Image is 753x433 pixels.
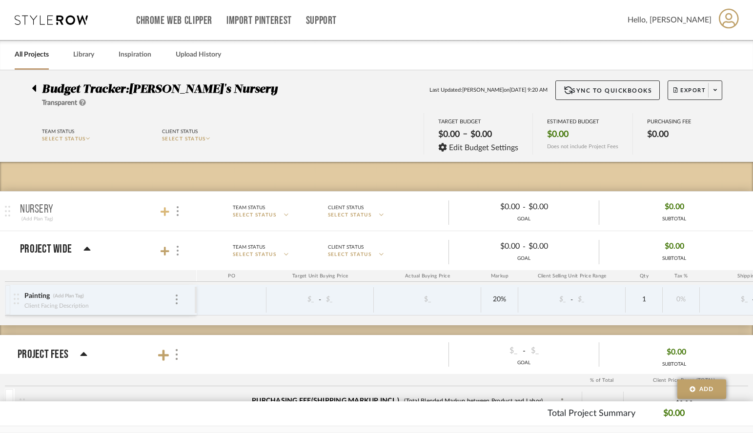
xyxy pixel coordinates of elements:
[623,374,746,386] div: Client Price Range (TOTAL)
[5,206,10,216] img: grip.svg
[177,206,179,216] img: 3dots-v.svg
[233,203,265,212] div: Team Status
[323,293,371,307] div: $_
[629,293,659,307] div: 1
[662,361,686,368] div: SUBTOTAL
[663,407,685,420] p: $0.00
[457,199,523,215] div: $0.00
[136,17,212,25] a: Chrome Web Clipper
[162,137,206,141] span: SELECT STATUS
[581,374,623,386] div: % of Total
[24,301,89,311] div: Client Facing Description
[328,243,364,252] div: Client Status
[666,293,696,307] div: 0%
[647,129,669,140] span: $0.00
[328,251,372,258] span: SELECT STATUS
[233,212,277,219] span: SELECT STATUS
[582,392,624,416] div: --
[667,345,686,360] span: $0.00
[462,86,504,95] span: [PERSON_NAME]
[449,359,599,367] div: GOAL
[429,86,462,95] span: Last Updated:
[624,392,744,416] div: $0.00
[662,216,686,223] div: SUBTOTAL
[699,385,714,394] span: Add
[176,48,221,61] a: Upload History
[42,83,129,95] span: Budget Tracker:
[20,204,54,216] p: Nursery
[266,270,374,282] div: Target Unit Buying Price
[626,270,663,282] div: Qty
[569,295,575,305] span: -
[404,396,543,406] span: (Total Blended Markup between Product and Labor)
[677,379,726,399] button: Add
[523,201,526,213] span: -
[663,270,700,282] div: Tax %
[233,251,277,258] span: SELECT STATUS
[560,398,565,409] img: more.svg
[197,270,266,282] div: PO
[547,129,569,140] span: $0.00
[20,398,25,409] img: vertical-grip.svg
[14,294,19,304] img: vertical-grip.svg
[526,199,591,215] div: $0.00
[665,239,684,254] span: $0.00
[435,126,463,143] div: $0.00
[555,80,660,100] button: Sync to QuickBooks
[42,99,77,106] span: Transparent
[449,216,599,223] div: GOAL
[42,127,74,136] div: Team Status
[504,86,509,95] span: on
[673,87,706,101] span: Export
[457,239,523,254] div: $0.00
[703,293,751,307] div: $_
[449,343,599,358] div: -
[401,293,454,307] div: $_
[455,343,520,358] div: $_
[449,255,599,262] div: GOAL
[42,137,86,141] span: SELECT STATUS
[438,118,519,125] div: TARGET BUDGET
[24,292,50,301] div: Painting
[665,199,684,215] span: $0.00
[374,270,481,282] div: Actual Buying Price
[20,215,55,223] div: (Add Plan Tag)
[481,270,518,282] div: Markup
[628,14,712,26] span: Hello, [PERSON_NAME]
[575,293,623,307] div: $_
[521,293,569,307] div: $_
[5,270,753,325] div: Project WideTeam StatusSELECT STATUSClient StatusSELECT STATUS$0.00-$0.00GOAL$0.00SUBTOTAL
[269,293,317,307] div: $_
[328,203,364,212] div: Client Status
[162,127,198,136] div: Client Status
[252,396,543,406] div: Purchasing Fee (Shipping markup incl.)
[20,243,72,255] p: Project Wide
[484,293,515,307] div: 20%
[662,255,686,262] div: SUBTOTAL
[526,239,591,254] div: $0.00
[547,118,618,125] div: ESTIMATED BUDGET
[129,83,278,95] span: [PERSON_NAME]'s Nursery
[548,407,635,420] p: Total Project Summary
[174,349,179,360] img: more.svg
[177,246,179,256] img: 3dots-v.svg
[306,17,337,25] a: Support
[668,80,722,100] button: Export
[176,295,178,304] img: 3dots-v.svg
[233,243,265,252] div: Team Status
[449,143,518,152] span: Edit Budget Settings
[518,270,626,282] div: Client Selling Unit Price Range
[647,118,691,125] div: PURCHASING FEE
[226,17,292,25] a: Import Pinterest
[547,143,618,150] span: Does not include Project Fees
[18,346,68,363] p: Project Fees
[468,126,495,143] div: $0.00
[73,48,94,61] a: Library
[528,343,593,358] div: $_
[509,86,548,95] span: [DATE] 9:20 AM
[53,293,84,299] div: (Add Plan Tag)
[328,212,372,219] span: SELECT STATUS
[119,48,151,61] a: Inspiration
[463,129,468,143] span: –
[15,48,49,61] a: All Projects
